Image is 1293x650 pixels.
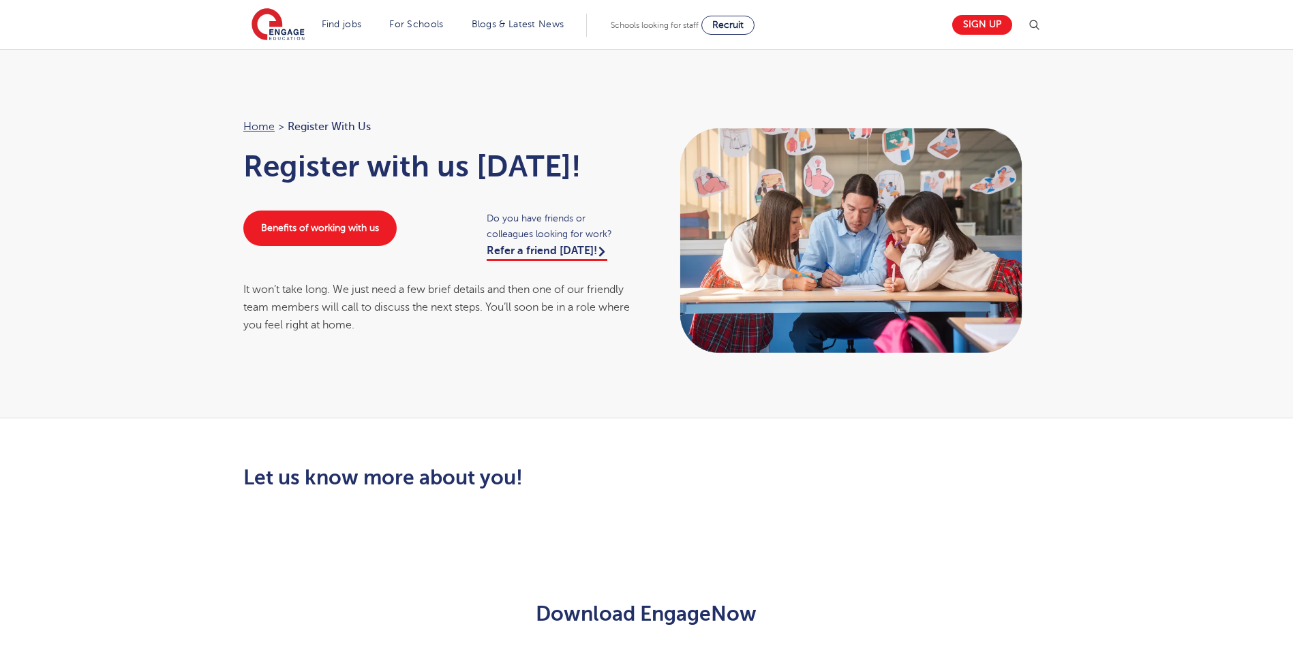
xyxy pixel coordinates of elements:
a: Sign up [952,15,1012,35]
a: For Schools [389,19,443,29]
nav: breadcrumb [243,118,633,136]
span: Schools looking for staff [611,20,699,30]
a: Find jobs [322,19,362,29]
span: Recruit [712,20,744,30]
a: Blogs & Latest News [472,19,564,29]
h1: Register with us [DATE]! [243,149,633,183]
a: Recruit [701,16,755,35]
span: Do you have friends or colleagues looking for work? [487,211,633,242]
h2: Download EngageNow [312,602,981,625]
a: Benefits of working with us [243,211,397,246]
img: Engage Education [252,8,305,42]
h2: Let us know more about you! [243,466,774,489]
div: It won’t take long. We just need a few brief details and then one of our friendly team members wi... [243,281,633,335]
a: Refer a friend [DATE]! [487,245,607,261]
span: Register with us [288,118,371,136]
span: > [278,121,284,133]
a: Home [243,121,275,133]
